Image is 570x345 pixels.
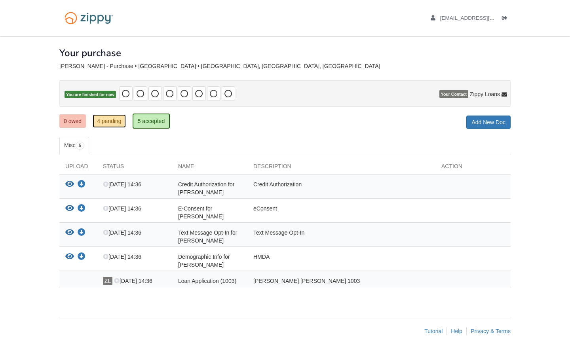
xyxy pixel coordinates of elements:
[247,277,435,285] div: [PERSON_NAME] [PERSON_NAME] 1003
[97,162,172,174] div: Status
[178,205,224,220] span: E-Consent for [PERSON_NAME]
[93,114,126,128] a: 4 pending
[76,142,85,150] span: 5
[59,114,86,128] a: 0 owed
[466,116,511,129] a: Add New Doc
[103,229,141,236] span: [DATE] 14:36
[470,90,500,98] span: Zippy Loans
[59,63,511,70] div: [PERSON_NAME] - Purchase • [GEOGRAPHIC_DATA] • [GEOGRAPHIC_DATA], [GEOGRAPHIC_DATA], [GEOGRAPHIC_...
[103,254,141,260] span: [DATE] 14:36
[78,206,85,212] a: Download E-Consent for Jose Haynes
[59,162,97,174] div: Upload
[65,229,74,237] button: View Text Message Opt-In for Jose F Haynes
[424,328,443,334] a: Tutorial
[59,48,121,58] h1: Your purchase
[103,181,141,188] span: [DATE] 14:36
[178,181,234,195] span: Credit Authorization for [PERSON_NAME]
[103,205,141,212] span: [DATE] 14:36
[178,278,236,284] span: Loan Application (1003)
[172,162,247,174] div: Name
[78,230,85,236] a: Download Text Message Opt-In for Jose F Haynes
[103,277,112,285] span: ZL
[431,15,531,23] a: edit profile
[178,229,237,244] span: Text Message Opt-In for [PERSON_NAME]
[247,180,435,196] div: Credit Authorization
[114,278,152,284] span: [DATE] 14:36
[451,328,462,334] a: Help
[439,90,468,98] span: Your Contact
[247,229,435,245] div: Text Message Opt-In
[65,91,116,99] span: You are finished for now
[435,162,511,174] div: Action
[133,114,170,129] a: 5 accepted
[65,253,74,261] button: View Demographic Info for Jose F Haynes
[247,205,435,220] div: eConsent
[178,254,230,268] span: Demographic Info for [PERSON_NAME]
[59,8,118,28] img: Logo
[78,254,85,260] a: Download Demographic Info for Jose F Haynes
[247,253,435,269] div: HMDA
[59,137,89,154] a: Misc
[78,182,85,188] a: Download Credit Authorization for Jose Haynes
[65,180,74,189] button: View Credit Authorization for Jose Haynes
[471,328,511,334] a: Privacy & Terms
[247,162,435,174] div: Description
[65,205,74,213] button: View E-Consent for Jose Haynes
[440,15,531,21] span: ciscohaynes@gmail.com
[502,15,511,23] a: Log out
